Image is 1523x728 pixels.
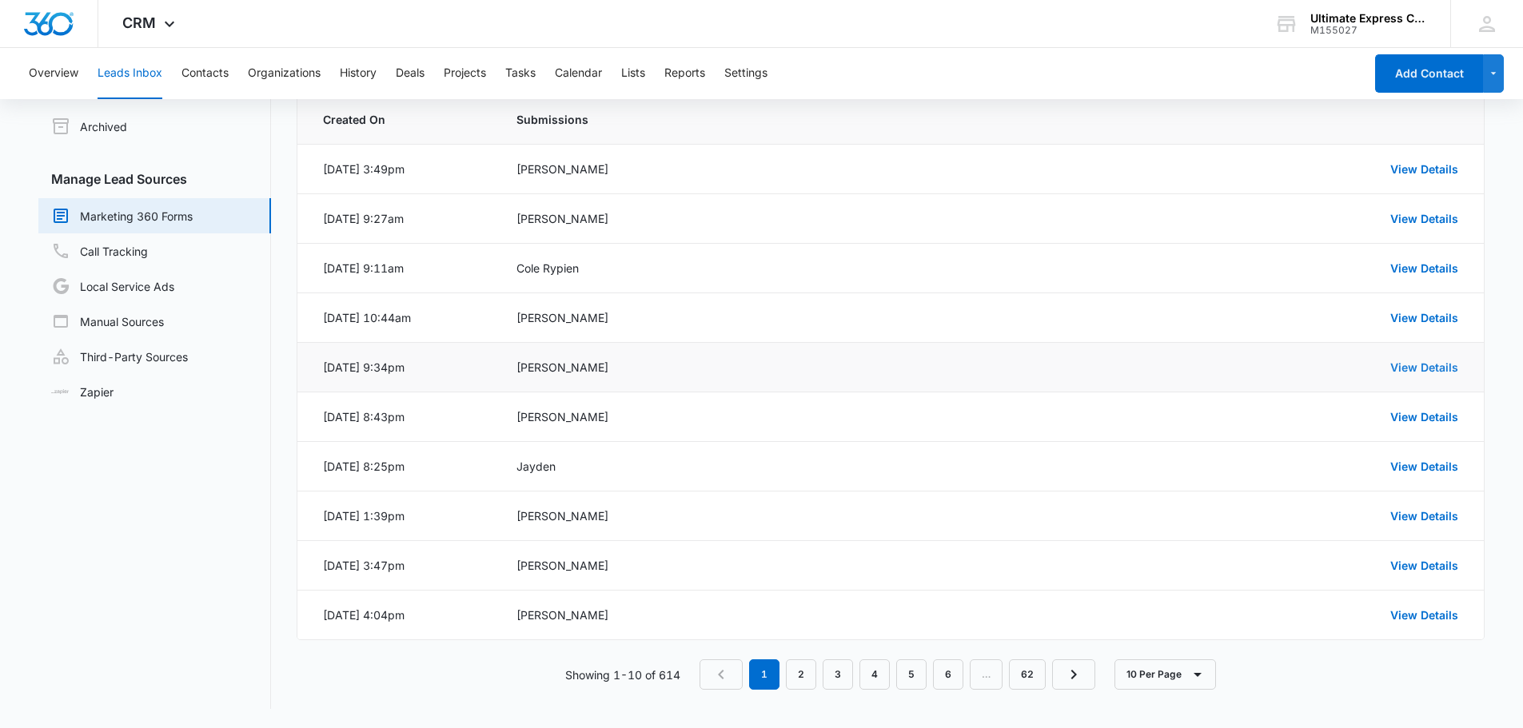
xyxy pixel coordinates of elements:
[1390,162,1458,176] a: View Details
[51,241,148,261] a: Call Tracking
[749,659,779,690] em: 1
[323,359,405,376] div: [DATE] 9:34pm
[323,161,405,177] div: [DATE] 3:49pm
[1390,311,1458,324] a: View Details
[786,659,816,690] a: Page 2
[516,309,1007,326] div: [PERSON_NAME]
[1310,12,1427,25] div: account name
[323,458,405,475] div: [DATE] 8:25pm
[516,210,1007,227] div: [PERSON_NAME]
[664,48,705,99] button: Reports
[700,659,1095,690] nav: Pagination
[555,48,602,99] button: Calendar
[122,14,156,31] span: CRM
[1009,659,1046,690] a: Page 62
[859,659,890,690] a: Page 4
[323,507,405,524] div: [DATE] 1:39pm
[323,607,405,623] div: [DATE] 4:04pm
[29,48,78,99] button: Overview
[51,117,127,136] a: Archived
[323,408,405,425] div: [DATE] 8:43pm
[1310,25,1427,36] div: account id
[323,557,405,574] div: [DATE] 3:47pm
[1390,410,1458,424] a: View Details
[505,48,536,99] button: Tasks
[1390,509,1458,523] a: View Details
[248,48,321,99] button: Organizations
[516,507,1007,524] div: [PERSON_NAME]
[516,111,1007,128] span: Submissions
[181,48,229,99] button: Contacts
[323,260,404,276] div: [DATE] 9:11am
[51,347,188,366] a: Third-Party Sources
[323,210,404,227] div: [DATE] 9:27am
[565,666,680,683] p: Showing 1-10 of 614
[1390,608,1458,622] a: View Details
[516,260,1007,276] div: Cole Rypien
[51,312,164,331] a: Manual Sources
[98,48,162,99] button: Leads Inbox
[38,169,271,189] h3: Manage Lead Sources
[896,659,927,690] a: Page 5
[933,659,963,690] a: Page 6
[1052,659,1095,690] a: Next Page
[1390,360,1458,374] a: View Details
[516,458,1007,475] div: Jayden
[1375,54,1483,93] button: Add Contact
[1390,559,1458,572] a: View Details
[516,607,1007,623] div: [PERSON_NAME]
[1114,659,1216,690] button: 10 Per Page
[323,309,411,326] div: [DATE] 10:44am
[823,659,853,690] a: Page 3
[621,48,645,99] button: Lists
[396,48,425,99] button: Deals
[1390,212,1458,225] a: View Details
[516,161,1007,177] div: [PERSON_NAME]
[51,276,174,296] a: Local Service Ads
[340,48,377,99] button: History
[51,384,114,400] a: Zapier
[516,408,1007,425] div: [PERSON_NAME]
[516,557,1007,574] div: [PERSON_NAME]
[51,206,193,225] a: Marketing 360 Forms
[444,48,486,99] button: Projects
[516,359,1007,376] div: [PERSON_NAME]
[1390,459,1458,473] a: View Details
[724,48,767,99] button: Settings
[1390,261,1458,275] a: View Details
[51,82,156,101] a: Leads284
[323,111,478,128] span: Created On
